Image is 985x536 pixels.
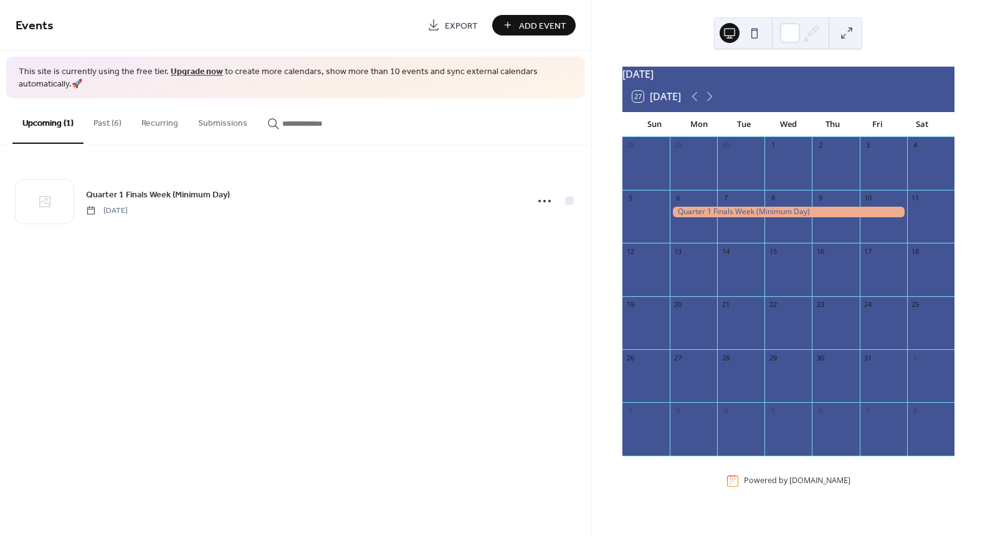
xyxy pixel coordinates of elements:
div: Wed [766,112,811,137]
div: Mon [677,112,721,137]
div: 6 [816,406,825,415]
div: 2 [626,406,635,415]
span: [DATE] [86,205,128,216]
div: Quarter 1 Finals Week (Minimum Day) [670,207,907,217]
div: Sun [632,112,677,137]
div: 22 [768,300,778,309]
button: Past (6) [83,98,131,143]
span: Export [445,19,478,32]
div: 7 [721,194,730,203]
div: 16 [816,247,825,256]
span: Events [16,14,54,38]
div: Tue [721,112,766,137]
div: 20 [673,300,683,309]
div: 21 [721,300,730,309]
span: Quarter 1 Finals Week (Minimum Day) [86,188,230,201]
button: Recurring [131,98,188,143]
div: 5 [626,194,635,203]
div: Sat [900,112,945,137]
a: Upgrade now [171,63,223,80]
span: Add Event [519,19,566,32]
div: 3 [673,406,683,415]
div: 19 [626,300,635,309]
div: 28 [721,353,730,362]
div: Fri [855,112,900,137]
div: 6 [673,194,683,203]
div: 23 [816,300,825,309]
div: 11 [911,194,920,203]
div: 8 [768,194,778,203]
div: 1 [911,353,920,362]
div: 14 [721,247,730,256]
div: 29 [673,141,683,150]
div: 8 [911,406,920,415]
button: Add Event [492,15,576,35]
div: 3 [864,141,873,150]
div: 18 [911,247,920,256]
button: 27[DATE] [628,88,685,105]
div: 17 [864,247,873,256]
button: Submissions [188,98,257,143]
div: 29 [768,353,778,362]
div: 12 [626,247,635,256]
div: 26 [626,353,635,362]
div: 25 [911,300,920,309]
div: 4 [911,141,920,150]
div: 10 [864,194,873,203]
div: 30 [816,353,825,362]
div: 2 [816,141,825,150]
div: [DATE] [622,67,954,82]
div: 15 [768,247,778,256]
div: 31 [864,353,873,362]
div: 7 [864,406,873,415]
div: 5 [768,406,778,415]
div: 28 [626,141,635,150]
span: This site is currently using the free tier. to create more calendars, show more than 10 events an... [19,66,573,90]
button: Upcoming (1) [12,98,83,144]
div: Thu [811,112,855,137]
div: 4 [721,406,730,415]
div: 27 [673,353,683,362]
div: 9 [816,194,825,203]
div: 1 [768,141,778,150]
a: [DOMAIN_NAME] [789,476,850,486]
a: Quarter 1 Finals Week (Minimum Day) [86,187,230,202]
div: Powered by [744,476,850,486]
a: Export [418,15,487,35]
div: 13 [673,247,683,256]
div: 24 [864,300,873,309]
div: 30 [721,141,730,150]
